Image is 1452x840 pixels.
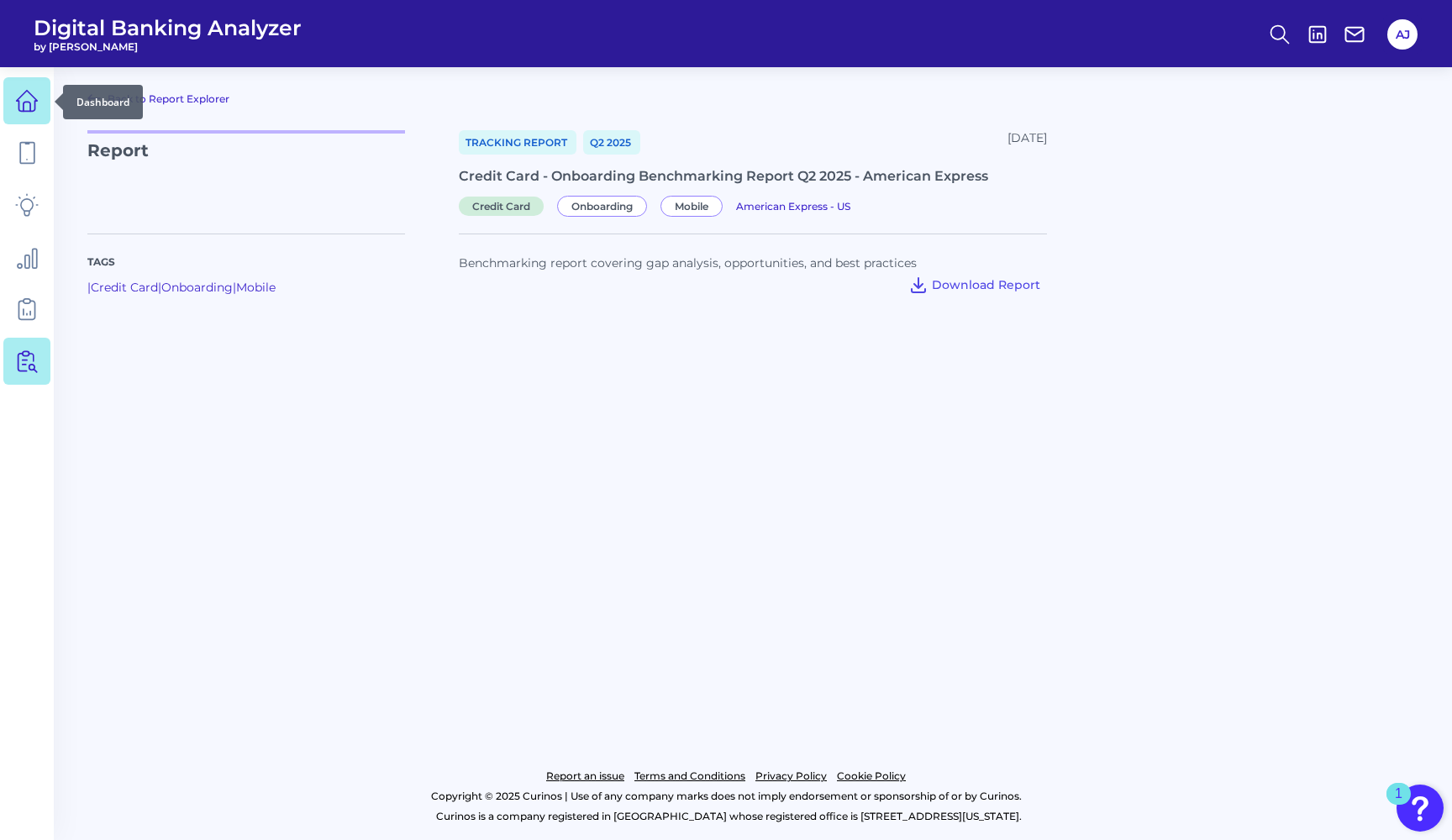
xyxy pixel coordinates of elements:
button: Download Report [902,271,1047,298]
button: AJ [1387,19,1418,50]
a: Mobile [660,197,729,213]
button: Open Resource Center, 1 new notification [1397,785,1444,832]
div: Dashboard [63,85,143,119]
span: Credit Card [459,197,544,216]
span: American Express - US [736,200,850,213]
span: Benchmarking report covering gap analysis, opportunities, and best practices [459,255,917,270]
a: American Express - US [736,197,850,213]
p: Copyright © 2025 Curinos | Use of any company marks does not imply endorsement or sponsorship of ... [82,786,1370,806]
a: Onboarding [161,280,233,295]
p: Report [87,130,405,213]
span: by [PERSON_NAME] [34,40,302,53]
div: [DATE] [1007,130,1047,155]
a: Q2 2025 [583,130,640,155]
span: Onboarding [557,196,647,217]
span: Download Report [932,277,1040,292]
a: Mobile [236,280,276,295]
p: Tags [87,255,405,270]
a: Privacy Policy [755,766,827,786]
a: Tracking Report [459,130,576,155]
a: Cookie Policy [837,766,906,786]
a: Terms and Conditions [634,766,745,786]
span: Digital Banking Analyzer [34,15,302,40]
a: Credit Card [459,197,550,213]
a: Credit Card [91,280,158,295]
a: Onboarding [557,197,654,213]
span: | [87,280,91,295]
span: | [158,280,161,295]
span: | [233,280,236,295]
a: Back to Report Explorer [87,88,229,108]
a: Report an issue [546,766,624,786]
p: Curinos is a company registered in [GEOGRAPHIC_DATA] whose registered office is [STREET_ADDRESS][... [87,806,1370,827]
span: Mobile [660,196,723,217]
div: Credit Card - Onboarding Benchmarking Report Q2 2025 - American Express [459,168,1047,184]
div: 1 [1395,794,1402,816]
